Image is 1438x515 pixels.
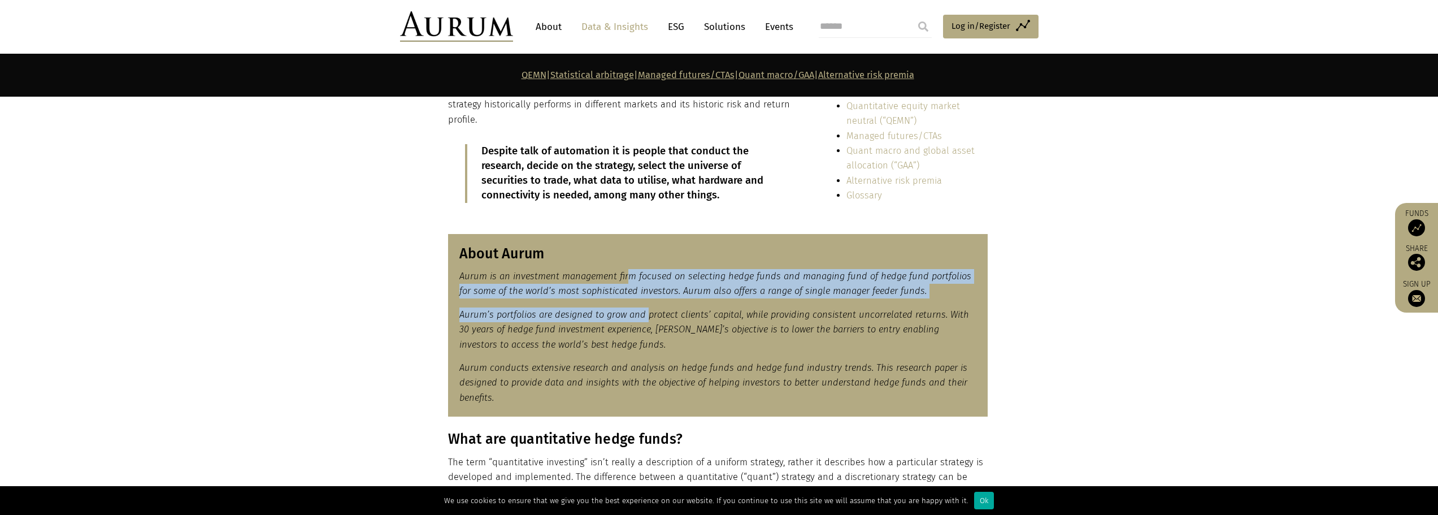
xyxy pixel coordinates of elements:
[846,145,975,171] a: Quant macro and global asset allocation (“GAA”)
[846,175,942,186] a: Alternative risk premia
[522,70,546,80] a: QEMN
[974,492,994,509] div: Ok
[912,15,935,38] input: Submit
[459,245,976,262] h3: About Aurum
[846,131,942,141] a: Managed futures/CTAs
[846,101,960,126] a: Quantitative equity market neutral (“QEMN”)
[448,455,988,500] p: The term “quantitative investing” isn’t really a description of a uniform strategy, rather it des...
[759,16,793,37] a: Events
[662,16,690,37] a: ESG
[698,16,751,37] a: Solutions
[1401,209,1432,236] a: Funds
[943,15,1039,38] a: Log in/Register
[448,431,988,448] h3: What are quantitative hedge funds?
[846,190,882,201] a: Glossary
[1401,245,1432,271] div: Share
[1408,254,1425,271] img: Share this post
[530,16,567,37] a: About
[952,19,1010,33] span: Log in/Register
[576,16,654,37] a: Data & Insights
[738,70,814,80] a: Quant macro/GAA
[459,271,971,296] em: Aurum is an investment management firm focused on selecting hedge funds and managing fund of hedg...
[550,70,634,80] a: Statistical arbitrage
[459,309,969,350] em: Aurum’s portfolios are designed to grow and protect clients’ capital, while providing consistent ...
[400,11,513,42] img: Aurum
[1408,290,1425,307] img: Sign up to our newsletter
[522,70,914,80] strong: | | | |
[481,144,768,203] p: Despite talk of automation it is people that conduct the research, decide on the strategy, select...
[1401,279,1432,307] a: Sign up
[459,362,967,403] em: Aurum conducts extensive research and analysis on hedge funds and hedge fund industry trends. Thi...
[818,70,914,80] a: Alternative risk premia
[1408,219,1425,236] img: Access Funds
[638,70,735,80] a: Managed futures/CTAs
